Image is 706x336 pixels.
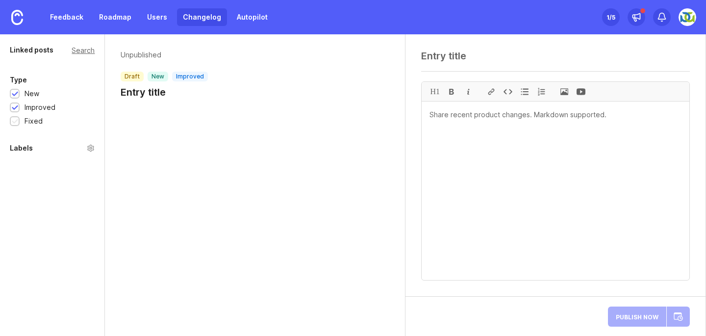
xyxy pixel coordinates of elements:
button: 1/5 [602,8,620,26]
div: Linked posts [10,44,53,56]
a: Feedback [44,8,89,26]
div: Labels [10,142,33,154]
h1: Entry title [121,85,208,99]
div: Search [72,48,95,53]
a: Autopilot [231,8,274,26]
a: Changelog [177,8,227,26]
a: Users [141,8,173,26]
p: draft [125,73,140,80]
div: Type [10,74,27,86]
div: Fixed [25,116,43,127]
div: Improved [25,102,55,113]
div: New [25,88,39,99]
div: H1 [427,82,443,101]
p: improved [176,73,204,80]
img: Pineapple Team [679,8,696,26]
p: Unpublished [121,50,208,60]
img: Canny Home [11,10,23,25]
div: 1 /5 [606,10,615,24]
p: new [151,73,164,80]
a: Roadmap [93,8,137,26]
